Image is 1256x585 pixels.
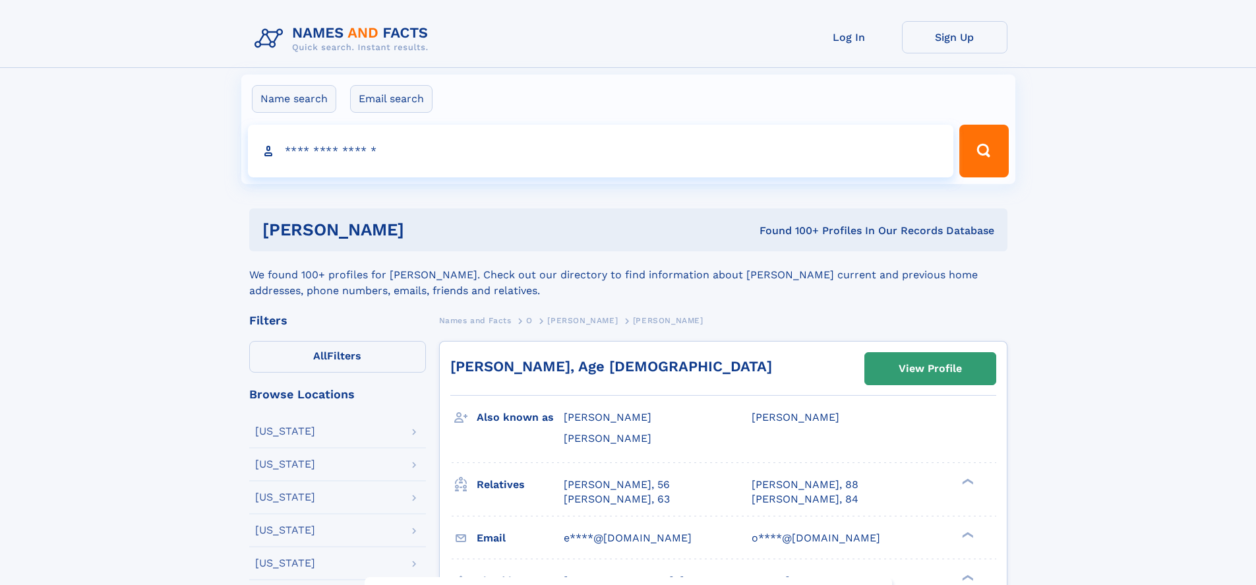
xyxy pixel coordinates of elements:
div: Filters [249,315,426,326]
label: Name search [252,85,336,113]
h1: [PERSON_NAME] [262,222,582,238]
div: ❯ [959,573,974,582]
span: [PERSON_NAME] [752,411,839,423]
div: [US_STATE] [255,525,315,536]
label: Filters [249,341,426,373]
span: [PERSON_NAME] [564,432,651,445]
a: [PERSON_NAME], 84 [752,492,858,507]
div: ❯ [959,530,974,539]
span: O [526,316,533,325]
div: View Profile [899,354,962,384]
a: [PERSON_NAME], 63 [564,492,670,507]
a: [PERSON_NAME], Age [DEMOGRAPHIC_DATA] [450,358,772,375]
img: Logo Names and Facts [249,21,439,57]
a: [PERSON_NAME], 56 [564,477,670,492]
div: Browse Locations [249,388,426,400]
a: View Profile [865,353,996,385]
input: search input [248,125,954,177]
div: [US_STATE] [255,426,315,437]
h3: Relatives [477,474,564,496]
a: Sign Up [902,21,1007,53]
div: Found 100+ Profiles In Our Records Database [582,224,994,238]
h3: Email [477,527,564,549]
a: O [526,312,533,328]
a: Names and Facts [439,312,512,328]
span: [PERSON_NAME] [547,316,618,325]
a: [PERSON_NAME] [547,312,618,328]
h3: Also known as [477,406,564,429]
span: [PERSON_NAME] [633,316,703,325]
div: [US_STATE] [255,492,315,503]
span: [PERSON_NAME] [564,411,651,423]
div: [US_STATE] [255,459,315,470]
div: We found 100+ profiles for [PERSON_NAME]. Check out our directory to find information about [PERS... [249,251,1007,299]
div: [US_STATE] [255,558,315,569]
button: Search Button [959,125,1008,177]
div: ❯ [959,477,974,485]
span: All [313,350,327,362]
a: [PERSON_NAME], 88 [752,477,858,492]
a: Log In [796,21,902,53]
label: Email search [350,85,433,113]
